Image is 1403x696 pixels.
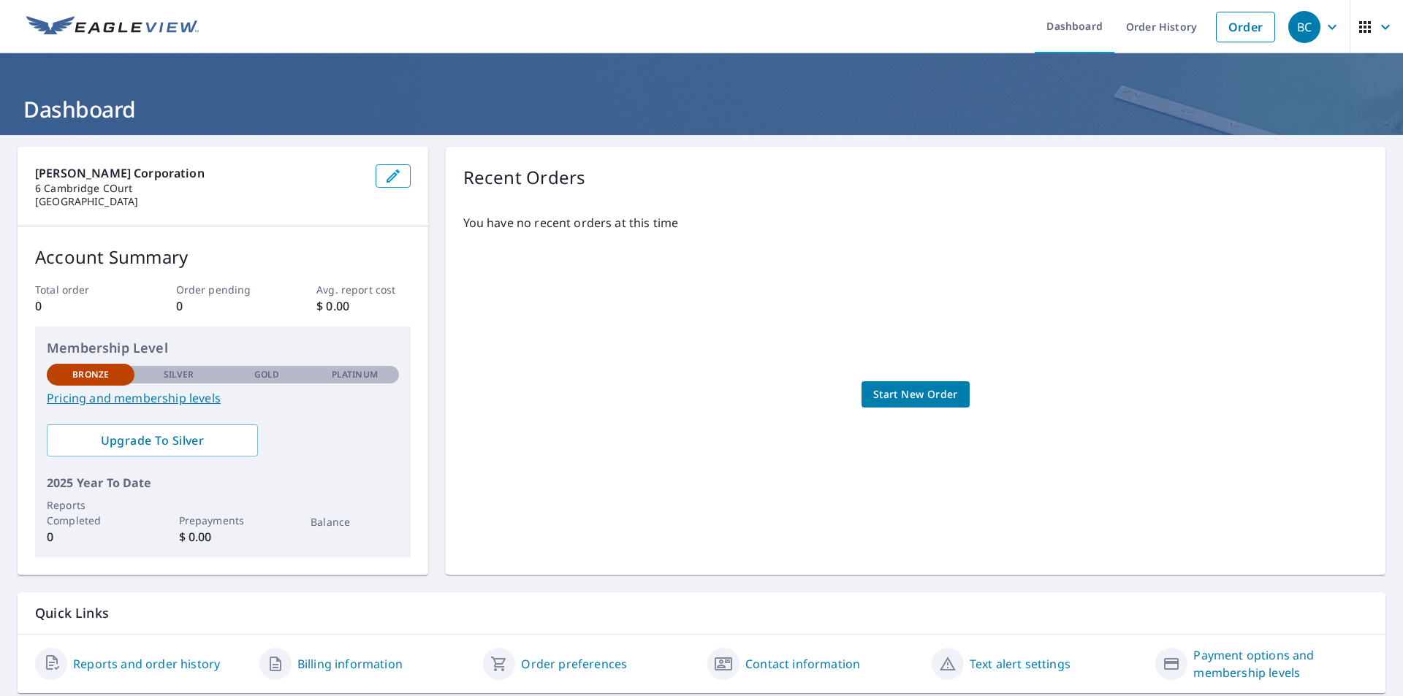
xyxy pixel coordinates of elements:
p: Platinum [332,368,378,381]
a: Upgrade To Silver [47,424,258,456]
p: You have no recent orders at this time [463,214,1368,232]
a: Payment options and membership levels [1193,646,1368,681]
p: Gold [254,368,279,381]
p: 0 [47,528,134,546]
div: BC [1288,11,1320,43]
span: Start New Order [873,386,958,404]
img: EV Logo [26,16,199,38]
a: Order [1216,12,1275,42]
p: $ 0.00 [179,528,267,546]
span: Upgrade To Silver [58,432,246,448]
p: [GEOGRAPHIC_DATA] [35,195,364,208]
p: 0 [176,297,270,315]
p: 0 [35,297,129,315]
p: 6 Cambridge COurt [35,182,364,195]
a: Text alert settings [970,655,1071,673]
p: Bronze [72,368,109,381]
a: Pricing and membership levels [47,389,399,407]
a: Contact information [745,655,860,673]
p: Quick Links [35,604,1368,622]
p: Total order [35,282,129,297]
p: Membership Level [47,338,399,358]
h1: Dashboard [18,94,1385,124]
p: [PERSON_NAME] Corporation [35,164,364,182]
a: Order preferences [521,655,627,673]
a: Billing information [297,655,403,673]
p: Recent Orders [463,164,586,191]
p: $ 0.00 [316,297,410,315]
p: Avg. report cost [316,282,410,297]
p: Reports Completed [47,497,134,528]
p: Silver [164,368,194,381]
p: Balance [311,514,398,529]
p: 2025 Year To Date [47,474,399,492]
p: Account Summary [35,244,411,270]
p: Prepayments [179,513,267,528]
a: Reports and order history [73,655,220,673]
a: Start New Order [862,381,970,408]
p: Order pending [176,282,270,297]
